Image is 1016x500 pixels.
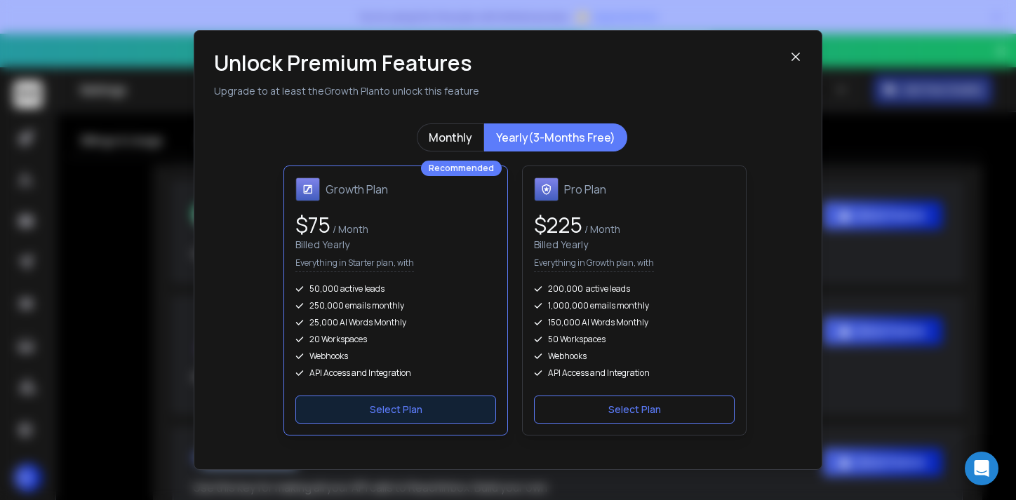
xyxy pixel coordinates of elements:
button: Select Plan [534,396,735,424]
div: Webhooks [295,351,496,362]
button: Monthly [417,123,484,151]
div: 50,000 active leads [295,283,496,295]
div: API Access and Integration [534,367,735,379]
div: 20 Workspaces [295,334,496,345]
span: / Month [330,222,368,236]
div: 250,000 emails monthly [295,300,496,311]
button: Select Plan [295,396,496,424]
img: Growth Plan icon [295,177,320,201]
p: Everything in Growth plan, with [534,257,654,272]
span: / Month [582,222,620,236]
div: 25,000 AI Words Monthly [295,317,496,328]
div: 150,000 AI Words Monthly [534,317,735,328]
h1: Pro Plan [564,181,606,198]
div: Billed Yearly [534,238,735,252]
div: 200,000 active leads [534,283,735,295]
p: Everything in Starter plan, with [295,257,414,272]
span: $ 75 [295,210,330,239]
div: Recommended [421,161,502,176]
button: Yearly(3-Months Free) [484,123,627,151]
div: Webhooks [534,351,735,362]
div: Billed Yearly [295,238,496,252]
div: API Access and Integration [295,367,496,379]
h1: Growth Plan [326,181,388,198]
div: 50 Workspaces [534,334,735,345]
div: Open Intercom Messenger [965,452,998,485]
img: Pro Plan icon [534,177,559,201]
div: 1,000,000 emails monthly [534,300,735,311]
span: $ 225 [534,210,582,239]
